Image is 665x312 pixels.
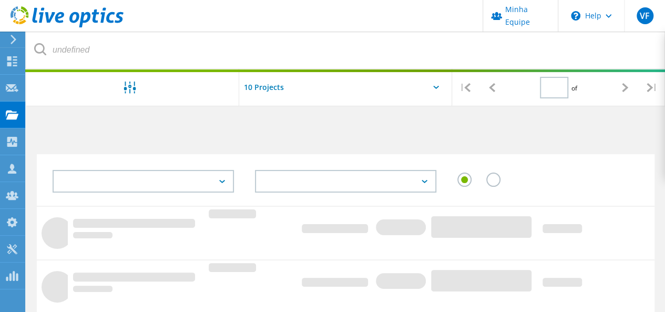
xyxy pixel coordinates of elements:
a: Live Optics Dashboard [11,22,124,29]
span: VF [640,12,650,20]
div: | [452,69,479,106]
svg: \n [571,11,580,21]
div: | [638,69,665,106]
span: of [571,84,577,93]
